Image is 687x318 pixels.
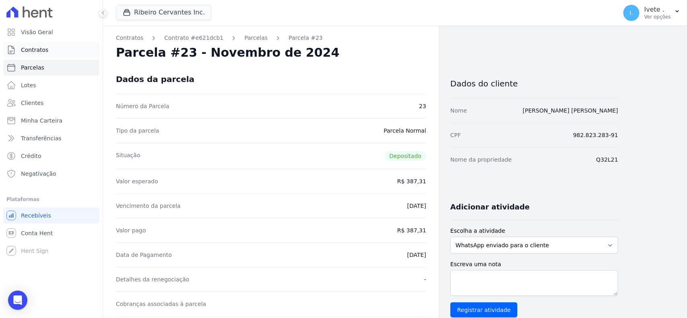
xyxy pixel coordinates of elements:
a: [PERSON_NAME] [PERSON_NAME] [523,107,618,114]
p: Ver opções [644,14,671,20]
a: Contratos [116,34,143,42]
dt: Vencimento da parcela [116,202,181,210]
dt: Valor pago [116,226,146,234]
span: Conta Hent [21,229,53,237]
span: Transferências [21,134,62,142]
div: Open Intercom Messenger [8,291,27,310]
dt: Nome da propriedade [450,156,512,164]
dt: Nome [450,107,467,115]
a: Contratos [3,42,99,58]
span: Recebíveis [21,211,51,220]
a: Negativação [3,166,99,182]
a: Clientes [3,95,99,111]
dd: R$ 387,31 [397,177,426,185]
button: I. Ivete . Ver opções [617,2,687,24]
dt: Tipo da parcela [116,127,159,135]
dt: Detalhes da renegociação [116,275,190,283]
dd: [DATE] [407,251,426,259]
a: Contrato #e621dcb1 [164,34,223,42]
span: Crédito [21,152,41,160]
dt: Data de Pagamento [116,251,172,259]
dd: 23 [419,102,426,110]
h3: Adicionar atividade [450,202,530,212]
dd: [DATE] [407,202,426,210]
a: Parcelas [244,34,268,42]
dt: Situação [116,151,140,161]
span: Visão Geral [21,28,53,36]
label: Escolha a atividade [450,227,618,235]
dd: - [424,275,426,283]
a: Recebíveis [3,207,99,224]
a: Parcelas [3,59,99,76]
a: Visão Geral [3,24,99,40]
label: Escreva uma nota [450,260,618,269]
dt: CPF [450,131,461,139]
span: Lotes [21,81,36,89]
nav: Breadcrumb [116,34,426,42]
span: Parcelas [21,64,44,72]
a: Transferências [3,130,99,146]
div: Plataformas [6,195,96,204]
span: I. [630,10,633,16]
span: Depositado [385,151,427,161]
dd: 982.823.283-91 [573,131,618,139]
dt: Número da Parcela [116,102,169,110]
div: Dados da parcela [116,74,194,84]
dd: R$ 387,31 [397,226,426,234]
span: Minha Carteira [21,117,62,125]
dd: Q32L21 [596,156,618,164]
span: Negativação [21,170,56,178]
a: Minha Carteira [3,113,99,129]
span: Contratos [21,46,48,54]
p: Ivete . [644,6,671,14]
h3: Dados do cliente [450,79,618,88]
dt: Valor esperado [116,177,158,185]
a: Parcela #23 [289,34,323,42]
a: Conta Hent [3,225,99,241]
dd: Parcela Normal [384,127,426,135]
a: Crédito [3,148,99,164]
input: Registrar atividade [450,302,518,318]
span: Clientes [21,99,43,107]
button: Ribeiro Cervantes Inc. [116,5,212,20]
dt: Cobranças associadas à parcela [116,300,206,308]
h2: Parcela #23 - Novembro de 2024 [116,45,340,60]
a: Lotes [3,77,99,93]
